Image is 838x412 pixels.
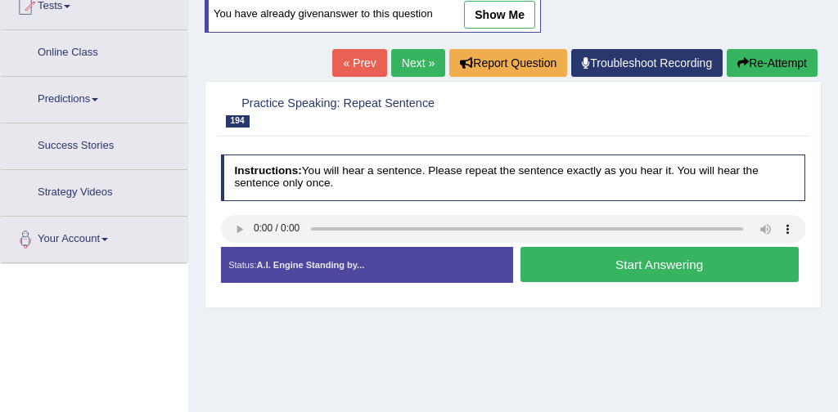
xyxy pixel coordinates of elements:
button: Start Answering [520,247,799,282]
button: Re-Attempt [727,49,818,77]
a: Next » [391,49,445,77]
a: Success Stories [1,123,187,164]
span: 194 [226,115,250,128]
h2: Practice Speaking: Repeat Sentence [221,93,583,128]
a: Predictions [1,77,187,118]
button: Report Question [449,49,567,77]
a: Troubleshoot Recording [571,49,723,77]
a: Strategy Videos [1,170,187,211]
b: Instructions: [234,164,301,177]
a: Your Account [1,217,187,257]
a: « Prev [332,49,386,77]
strong: A.I. Engine Standing by... [257,260,365,270]
a: Online Class [1,30,187,71]
div: Status: [221,247,513,283]
h4: You will hear a sentence. Please repeat the sentence exactly as you hear it. You will hear the se... [221,154,806,201]
a: show me [464,1,535,29]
